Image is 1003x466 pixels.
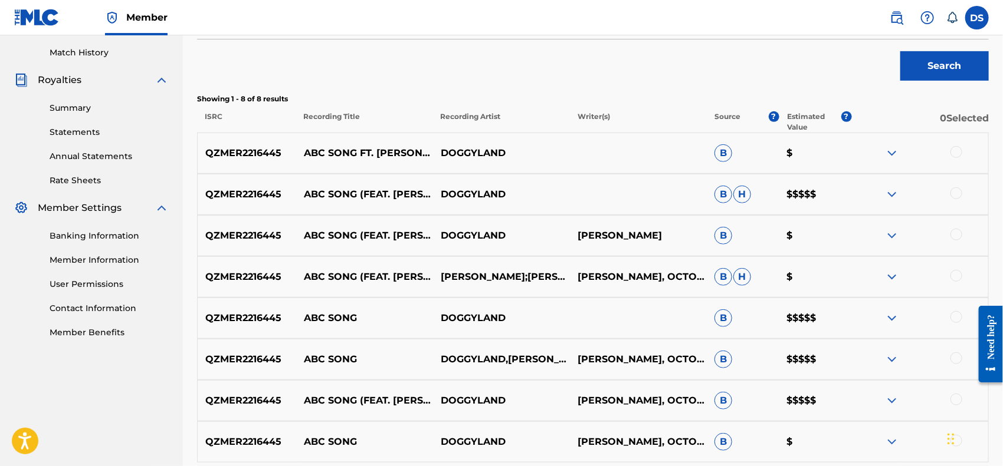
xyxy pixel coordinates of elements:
a: Match History [50,47,169,59]
p: DOGGYLAND,[PERSON_NAME] [432,352,569,366]
a: Member Information [50,254,169,266]
p: $$$$$ [779,394,851,408]
span: H [733,268,751,286]
p: QZMER2216445 [198,394,296,408]
img: expand [155,73,169,87]
img: expand [885,352,899,366]
img: expand [885,435,899,449]
p: $$$$$ [779,311,851,325]
p: ABC SONG [296,311,432,325]
p: [PERSON_NAME], OCTOBER [GEOGRAPHIC_DATA] [570,394,707,408]
p: ABC SONG [296,352,432,366]
span: Member Settings [38,201,122,215]
p: DOGGYLAND [432,311,569,325]
p: QZMER2216445 [198,146,296,160]
p: Estimated Value [787,111,841,133]
span: B [714,144,732,162]
span: B [714,351,732,368]
p: DOGGYLAND [432,435,569,449]
span: B [714,227,732,244]
span: B [714,433,732,451]
a: Statements [50,126,169,138]
span: H [733,186,751,203]
p: QZMER2216445 [198,187,296,201]
p: Writer(s) [569,111,706,133]
a: Banking Information [50,230,169,242]
p: [PERSON_NAME];[PERSON_NAME] [432,270,569,284]
img: expand [885,187,899,201]
a: Rate Sheets [50,174,169,187]
a: Member Benefits [50,326,169,339]
img: help [920,11,935,25]
p: $ [779,435,851,449]
iframe: Resource Center [970,296,1003,391]
p: QZMER2216445 [198,352,296,366]
a: Contact Information [50,302,169,315]
span: Royalties [38,73,81,87]
p: Recording Title [296,111,432,133]
p: QZMER2216445 [198,270,296,284]
p: Recording Artist [432,111,569,133]
iframe: Chat Widget [944,409,1003,466]
p: DOGGYLAND [432,187,569,201]
p: QZMER2216445 [198,229,296,243]
a: Summary [50,102,169,114]
a: Public Search [885,6,909,29]
p: 0 Selected [852,111,989,133]
img: Royalties [14,73,28,87]
p: QZMER2216445 [198,435,296,449]
span: B [714,186,732,203]
img: search [890,11,904,25]
span: B [714,309,732,327]
div: User Menu [965,6,989,29]
button: Search [900,51,989,81]
span: Member [126,11,168,24]
span: ? [841,111,852,122]
p: [PERSON_NAME], OCTOBER [GEOGRAPHIC_DATA] [570,352,707,366]
p: DOGGYLAND [432,229,569,243]
img: Member Settings [14,201,28,215]
div: Notifications [946,12,958,24]
span: B [714,268,732,286]
a: User Permissions [50,278,169,290]
p: ABC SONG (FEAT. [PERSON_NAME]) [296,187,432,201]
p: QZMER2216445 [198,311,296,325]
a: Annual Statements [50,150,169,163]
span: ? [769,111,779,122]
p: [PERSON_NAME], OCTOBER [GEOGRAPHIC_DATA] [570,435,707,449]
p: $$$$$ [779,187,851,201]
img: MLC Logo [14,9,60,26]
p: ABC SONG (FEAT. [PERSON_NAME]) [296,394,432,408]
img: expand [885,394,899,408]
p: $ [779,146,851,160]
p: $ [779,270,851,284]
img: expand [155,201,169,215]
p: [PERSON_NAME], OCTOBER [GEOGRAPHIC_DATA] [570,270,707,284]
p: DOGGYLAND [432,394,569,408]
p: ISRC [197,111,296,133]
p: Showing 1 - 8 of 8 results [197,94,989,104]
p: $$$$$ [779,352,851,366]
p: ABC SONG (FEAT. [PERSON_NAME]) [296,229,432,243]
img: expand [885,311,899,325]
p: ABC SONG FT. [PERSON_NAME] [296,146,432,160]
div: Drag [948,421,955,457]
span: B [714,392,732,409]
p: ABC SONG [296,435,432,449]
div: Help [916,6,939,29]
img: expand [885,229,899,243]
p: $ [779,229,851,243]
p: Source [714,111,740,133]
img: Top Rightsholder [105,11,119,25]
img: expand [885,146,899,160]
p: DOGGYLAND [432,146,569,160]
p: [PERSON_NAME] [570,229,707,243]
img: expand [885,270,899,284]
p: ABC SONG (FEAT. [PERSON_NAME]) [296,270,432,284]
